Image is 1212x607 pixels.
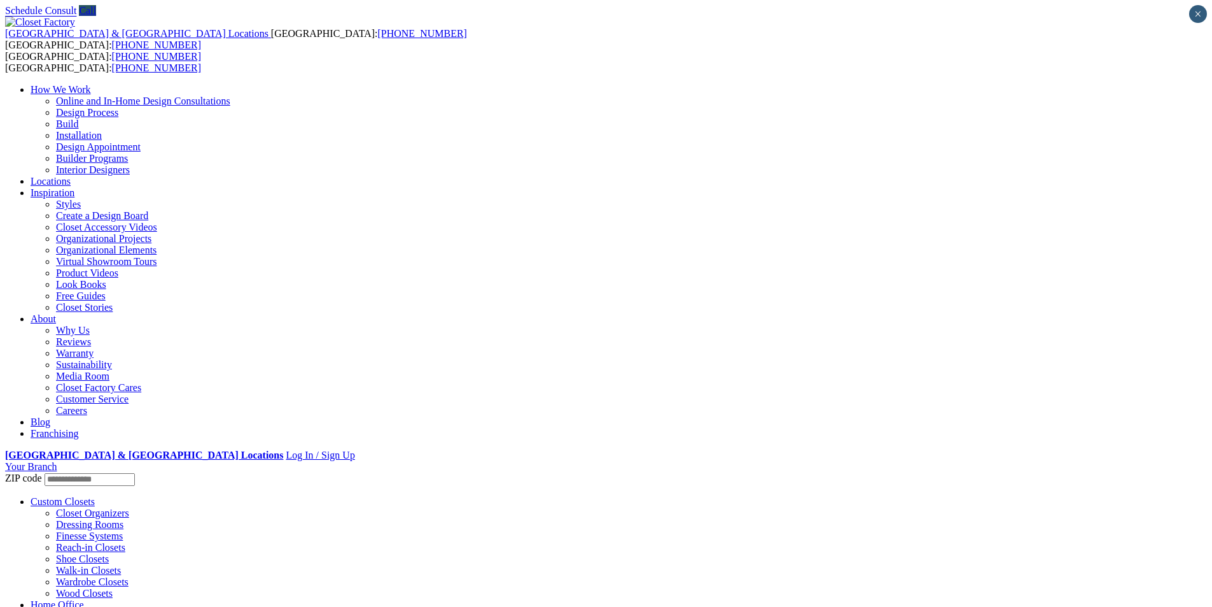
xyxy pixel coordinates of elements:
[377,28,466,39] a: [PHONE_NUMBER]
[5,450,283,461] a: [GEOGRAPHIC_DATA] & [GEOGRAPHIC_DATA] Locations
[56,141,141,152] a: Design Appointment
[56,565,121,576] a: Walk-in Closets
[56,508,129,518] a: Closet Organizers
[1189,5,1207,23] button: Close
[56,210,148,221] a: Create a Design Board
[56,542,125,553] a: Reach-in Closets
[31,417,50,427] a: Blog
[56,96,230,106] a: Online and In-Home Design Consultations
[56,371,109,382] a: Media Room
[56,279,106,290] a: Look Books
[79,5,96,16] a: Call
[112,62,201,73] a: [PHONE_NUMBER]
[56,359,112,370] a: Sustainability
[56,348,94,359] a: Warranty
[56,394,129,404] a: Customer Service
[56,519,123,530] a: Dressing Rooms
[56,302,113,313] a: Closet Stories
[286,450,354,461] a: Log In / Sign Up
[56,222,157,232] a: Closet Accessory Videos
[45,473,135,486] input: Enter your Zip code
[5,51,201,73] span: [GEOGRAPHIC_DATA]: [GEOGRAPHIC_DATA]:
[56,553,109,564] a: Shoe Closets
[56,268,118,278] a: Product Videos
[5,28,268,39] span: [GEOGRAPHIC_DATA] & [GEOGRAPHIC_DATA] Locations
[31,84,91,95] a: How We Work
[56,405,87,416] a: Careers
[56,382,141,393] a: Closet Factory Cares
[56,118,79,129] a: Build
[5,5,76,16] a: Schedule Consult
[56,336,91,347] a: Reviews
[5,28,271,39] a: [GEOGRAPHIC_DATA] & [GEOGRAPHIC_DATA] Locations
[56,245,157,255] a: Organizational Elements
[56,531,123,541] a: Finesse Systems
[31,313,56,324] a: About
[56,325,90,336] a: Why Us
[56,588,113,599] a: Wood Closets
[31,496,95,507] a: Custom Closets
[112,39,201,50] a: [PHONE_NUMBER]
[112,51,201,62] a: [PHONE_NUMBER]
[56,199,81,210] a: Styles
[5,461,57,472] a: Your Branch
[56,130,102,141] a: Installation
[56,164,130,175] a: Interior Designers
[56,107,118,118] a: Design Process
[31,187,74,198] a: Inspiration
[56,256,157,267] a: Virtual Showroom Tours
[5,28,467,50] span: [GEOGRAPHIC_DATA]: [GEOGRAPHIC_DATA]:
[56,290,106,301] a: Free Guides
[5,473,42,483] span: ZIP code
[5,17,75,28] img: Closet Factory
[56,153,128,164] a: Builder Programs
[31,176,71,187] a: Locations
[56,233,151,244] a: Organizational Projects
[56,576,129,587] a: Wardrobe Closets
[31,428,79,439] a: Franchising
